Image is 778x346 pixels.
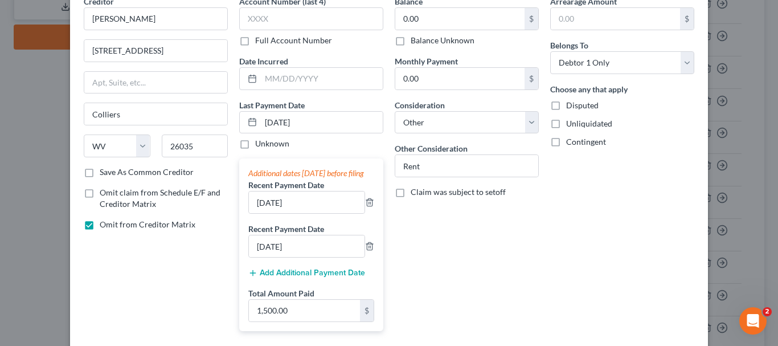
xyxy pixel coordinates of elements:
span: Contingent [566,137,606,146]
input: 0.00 [395,68,525,89]
input: 0.00 [395,8,525,30]
span: Omit claim from Schedule E/F and Creditor Matrix [100,188,220,209]
input: Enter zip... [162,135,228,157]
label: Unknown [255,138,289,149]
span: Belongs To [550,40,588,50]
input: 0.00 [551,8,680,30]
input: -- [249,235,365,257]
iframe: Intercom live chat [739,307,767,335]
label: Recent Payment Date [248,179,324,191]
span: 2 [763,307,772,316]
input: Apt, Suite, etc... [84,72,227,93]
div: $ [525,68,538,89]
input: MM/DD/YYYY [261,112,383,133]
label: Total Amount Paid [248,287,314,299]
div: Additional dates [DATE] before filing [248,168,374,179]
label: Monthly Payment [395,55,458,67]
input: -- [249,192,365,213]
label: Other Consideration [395,143,468,154]
span: Omit from Creditor Matrix [100,219,195,229]
label: Balance Unknown [411,35,474,46]
input: MM/DD/YYYY [261,68,383,89]
input: Enter address... [84,40,227,62]
span: Claim was subject to setoff [411,187,506,197]
label: Date Incurred [239,55,288,67]
span: Unliquidated [566,119,612,128]
input: Search creditor by name... [84,7,228,30]
input: XXXX [239,7,383,30]
label: Save As Common Creditor [100,166,194,178]
label: Recent Payment Date [248,223,324,235]
input: Specify... [395,155,538,177]
input: Enter city... [84,103,227,125]
div: $ [525,8,538,30]
button: Add Additional Payment Date [248,268,365,278]
div: $ [680,8,694,30]
span: Disputed [566,100,599,110]
label: Last Payment Date [239,99,305,111]
div: $ [360,300,374,321]
label: Choose any that apply [550,83,628,95]
label: Consideration [395,99,445,111]
input: 0.00 [249,300,360,321]
label: Full Account Number [255,35,332,46]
